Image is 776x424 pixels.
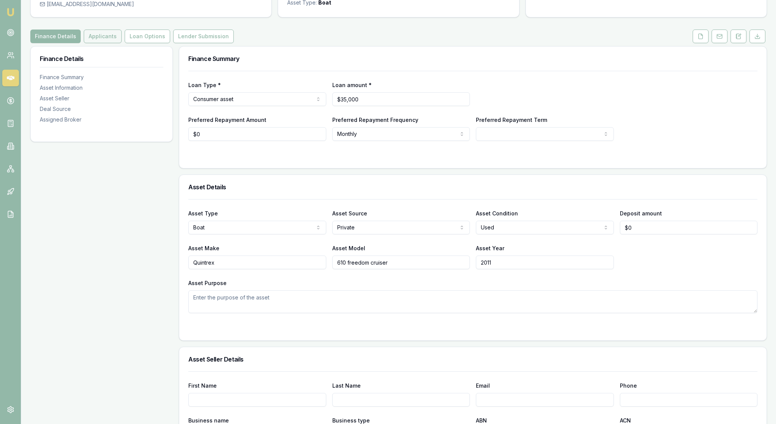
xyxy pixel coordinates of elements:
[40,105,163,113] div: Deal Source
[188,82,221,88] label: Loan Type *
[188,117,266,123] label: Preferred Repayment Amount
[173,30,234,43] button: Lender Submission
[188,127,326,141] input: $
[332,382,361,389] label: Last Name
[188,210,218,217] label: Asset Type
[620,417,631,424] label: ACN
[40,95,163,102] div: Asset Seller
[620,382,637,389] label: Phone
[188,382,217,389] label: First Name
[476,382,490,389] label: Email
[476,210,518,217] label: Asset Condition
[188,280,227,286] label: Asset Purpose
[332,417,370,424] label: Business type
[188,417,229,424] label: Business name
[332,210,367,217] label: Asset Source
[30,30,81,43] button: Finance Details
[188,245,219,251] label: Asset Make
[332,82,372,88] label: Loan amount *
[125,30,170,43] button: Loan Options
[620,221,758,234] input: $
[82,30,123,43] a: Applicants
[476,417,487,424] label: ABN
[188,56,757,62] h3: Finance Summary
[40,56,163,62] h3: Finance Details
[332,92,470,106] input: $
[332,245,365,251] label: Asset Model
[123,30,172,43] a: Loan Options
[6,8,15,17] img: emu-icon-u.png
[40,0,262,8] div: [EMAIL_ADDRESS][DOMAIN_NAME]
[620,210,662,217] label: Deposit amount
[188,184,757,190] h3: Asset Details
[30,30,82,43] a: Finance Details
[476,245,504,251] label: Asset Year
[476,117,547,123] label: Preferred Repayment Term
[40,84,163,92] div: Asset Information
[188,356,757,362] h3: Asset Seller Details
[172,30,235,43] a: Lender Submission
[40,73,163,81] div: Finance Summary
[84,30,122,43] button: Applicants
[40,116,163,123] div: Assigned Broker
[332,117,418,123] label: Preferred Repayment Frequency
